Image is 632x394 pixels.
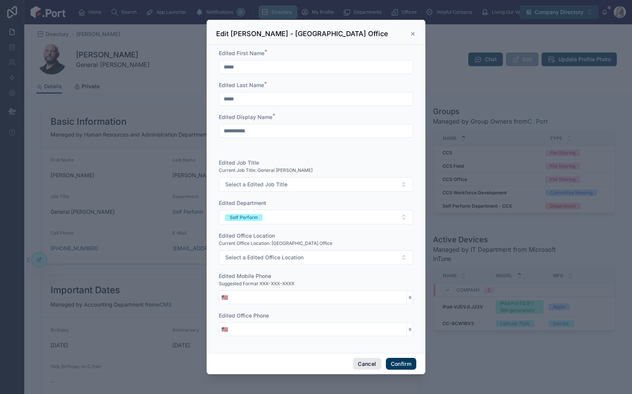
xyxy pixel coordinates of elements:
button: Select Button [219,291,230,304]
span: Edited First Name [219,50,264,56]
button: Select Button [219,323,230,336]
span: Edited Last Name [219,82,264,88]
span: Edited Office Location [219,232,275,239]
span: Current Office Location: [GEOGRAPHIC_DATA] Office [219,240,332,246]
span: Edited Job Title [219,159,259,166]
span: Suggested Format XXX-XXX-XXXX [219,281,294,287]
span: Edited Department [219,200,266,206]
span: Edited Mobile Phone [219,273,271,279]
button: Cancel [353,358,381,370]
span: Select a Edited Office Location [225,254,303,261]
span: Select a Edited Job Title [225,181,288,188]
span: 🇺🇸 [221,294,228,301]
span: Edited Display Name [219,114,272,120]
div: Self Perform [230,214,258,221]
button: Confirm [386,358,416,370]
button: Select Button [219,250,413,265]
span: Current Job Title: General [PERSON_NAME] [219,167,313,173]
button: Select Button [219,210,413,224]
span: Edited Office Phone [219,312,269,319]
button: Select Button [219,177,413,192]
h3: Edit [PERSON_NAME] - [GEOGRAPHIC_DATA] Office [216,29,388,38]
span: 🇺🇸 [221,326,228,333]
